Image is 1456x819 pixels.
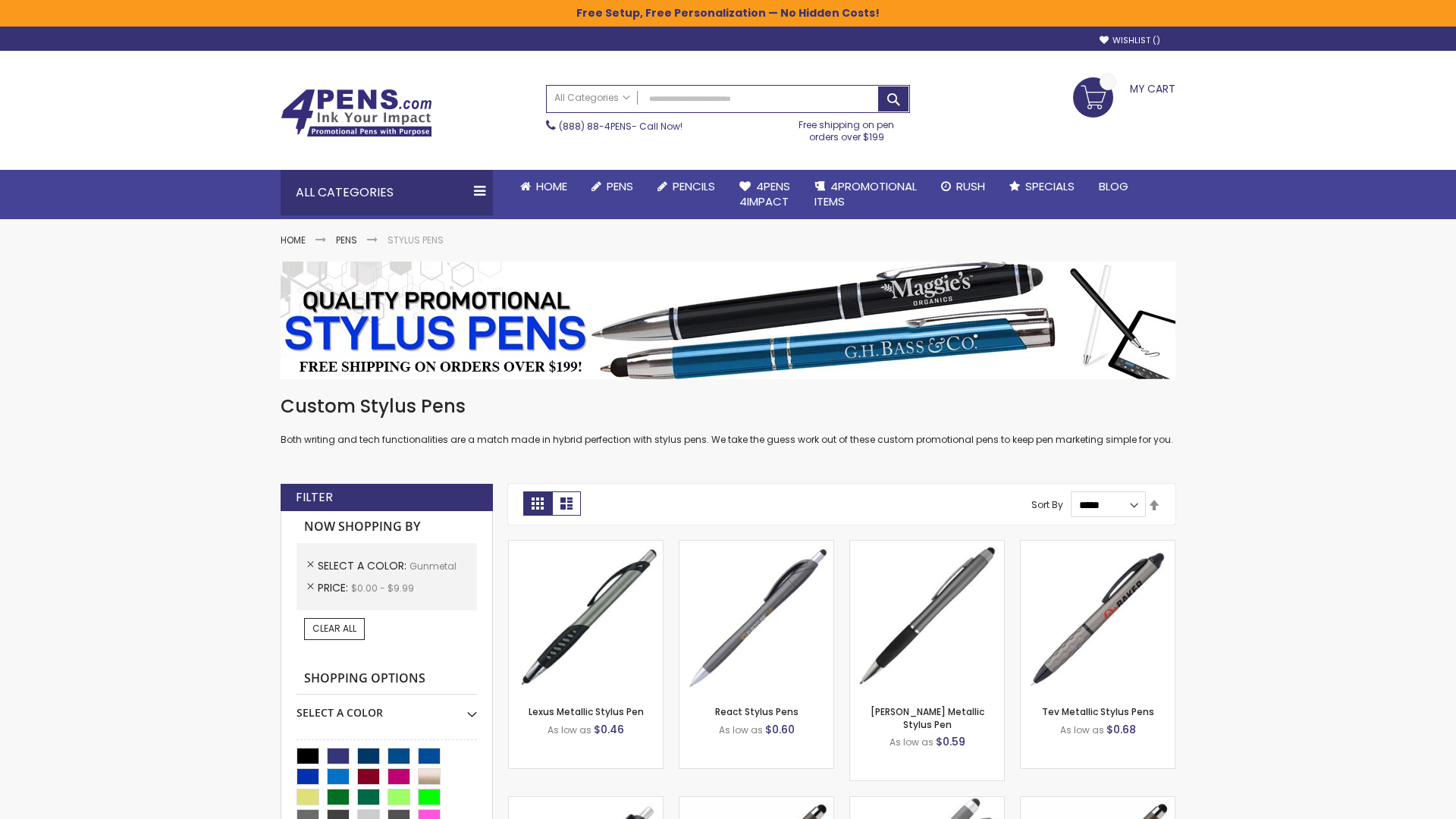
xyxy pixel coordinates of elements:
[281,394,1175,419] h1: Custom Stylus Pens
[281,89,432,137] img: 4Pens Custom Pens and Promotional Products
[281,394,1175,447] div: Both writing and tech functionalities are a match made in hybrid perfection with stylus pens. We ...
[997,170,1087,203] a: Specials
[1099,178,1128,194] span: Blog
[719,723,763,736] span: As low as
[579,170,645,203] a: Pens
[739,178,790,209] span: 4Pens 4impact
[509,540,663,553] a: Lexus Metallic Stylus Pen-Gunmetal
[850,540,1004,553] a: Lory Metallic Stylus Pen-Gunmetal
[1025,178,1075,194] span: Specials
[765,722,795,737] span: $0.60
[509,796,663,809] a: Souvenir® Anthem Stylus Pen-Gunmetal
[297,663,477,695] strong: Shopping Options
[548,723,591,736] span: As low as
[679,541,833,695] img: React Stylus Pens-Gunmetal
[351,582,414,595] span: $0.00 - $9.99
[409,560,457,573] span: Gunmetal
[529,705,644,718] a: Lexus Metallic Stylus Pen
[936,734,965,749] span: $0.59
[281,234,306,246] a: Home
[1106,722,1136,737] span: $0.68
[559,120,632,133] a: (888) 88-4PENS
[312,622,356,635] span: Clear All
[547,86,638,111] a: All Categories
[814,178,917,209] span: 4PROMOTIONAL ITEMS
[1021,796,1175,809] a: Islander Softy Metallic Gel Pen with Stylus - ColorJet Imprint-Gunmetal
[850,796,1004,809] a: Cali Custom Stylus Gel pen-Gunmetal
[727,170,802,219] a: 4Pens4impact
[304,618,365,639] a: Clear All
[1087,170,1141,203] a: Blog
[1100,35,1160,46] a: Wishlist
[607,178,633,194] span: Pens
[1060,723,1104,736] span: As low as
[1031,498,1063,511] label: Sort By
[318,558,409,573] span: Select A Color
[783,113,911,143] div: Free shipping on pen orders over $199
[559,120,682,133] span: - Call Now!
[281,262,1175,379] img: Stylus Pens
[871,705,984,730] a: [PERSON_NAME] Metallic Stylus Pen
[536,178,567,194] span: Home
[890,736,934,748] span: As low as
[297,511,477,543] strong: Now Shopping by
[318,580,351,595] span: Price
[1042,705,1154,718] a: Tev Metallic Stylus Pens
[296,489,333,506] strong: Filter
[336,234,357,246] a: Pens
[929,170,997,203] a: Rush
[715,705,799,718] a: React Stylus Pens
[956,178,985,194] span: Rush
[523,491,552,516] strong: Grid
[850,541,1004,695] img: Lory Metallic Stylus Pen-Gunmetal
[1021,540,1175,553] a: Tev Metallic Stylus Pens-Gunmetal
[1021,541,1175,695] img: Tev Metallic Stylus Pens-Gunmetal
[508,170,579,203] a: Home
[679,796,833,809] a: Islander Softy Metallic Gel Pen with Stylus-Gunmetal
[645,170,727,203] a: Pencils
[802,170,929,219] a: 4PROMOTIONALITEMS
[388,234,444,246] strong: Stylus Pens
[554,92,630,104] span: All Categories
[281,170,493,215] div: All Categories
[509,541,663,695] img: Lexus Metallic Stylus Pen-Gunmetal
[679,540,833,553] a: React Stylus Pens-Gunmetal
[673,178,715,194] span: Pencils
[297,695,477,720] div: Select A Color
[594,722,624,737] span: $0.46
